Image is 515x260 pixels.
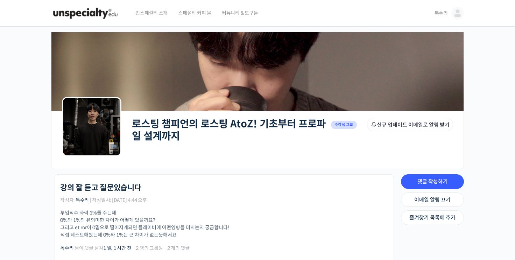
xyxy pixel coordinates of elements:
img: Group logo of 로스팅 챔피언의 로스팅 AtoZ! 기초부터 프로파일 설계까지 [62,97,121,156]
a: 1 일, 1 시간 전 [103,245,131,251]
p: 투입직후 화력 1%를 주는데 0%와 1%의 유의미한 차이가 어떻게 있을까요? 그리고 et ror이 0밑으로 떨어지게되면 플레이버에 어떤영향을 미치는지 궁금합니다! 직접 테스트... [60,209,388,239]
a: 로스팅 챔피언의 로스팅 AtoZ! 기초부터 프로파일 설계까지 [132,118,326,142]
span: 작성자: | 작성일시: [DATE] 4:44 오후 [60,198,147,203]
span: 2 개의 댓글 [167,246,190,251]
a: 댓글 작성하기 [401,174,464,189]
a: 독수리 [60,245,73,251]
span: 님이 댓글 남김 [60,246,132,251]
h1: 강의 잘 듣고 질문있습니다 [60,183,141,192]
a: 이메일 알림 끄기 [401,192,464,207]
span: 독수리 [435,10,448,16]
a: 즐겨찾기 목록에 추가 [401,210,464,225]
span: · [164,245,166,251]
a: 독수리 [76,197,89,203]
button: 신규 업데이트 이메일로 알림 받기 [367,118,453,131]
span: 2 명의 그룹원 [136,246,163,251]
span: 수강생 그룹 [331,121,357,129]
